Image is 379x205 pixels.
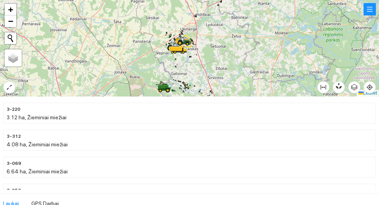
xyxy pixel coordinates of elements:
[317,81,329,93] button: column-width
[5,49,22,66] a: Layers
[7,114,67,120] span: 3.12 ha, Žieminiai miežiai
[7,160,21,167] span: 3-069
[318,84,329,90] span: column-width
[3,81,15,93] button: expand-alt
[364,84,376,90] span: aim
[7,141,68,147] span: 4.08 ha, Žieminiai miežiai
[7,106,20,113] span: 3-220
[7,133,21,140] span: 3-312
[8,5,13,14] span: +
[364,81,376,93] button: aim
[5,15,16,27] a: Zoom out
[364,3,376,15] button: menu
[5,32,16,44] button: Initiate a new search
[7,168,68,175] span: 6.64 ha, Žieminiai miežiai
[8,16,13,26] span: −
[5,4,16,15] a: Zoom in
[7,187,21,194] span: 3-253
[359,90,377,96] a: Leaflet
[3,84,15,90] span: expand-alt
